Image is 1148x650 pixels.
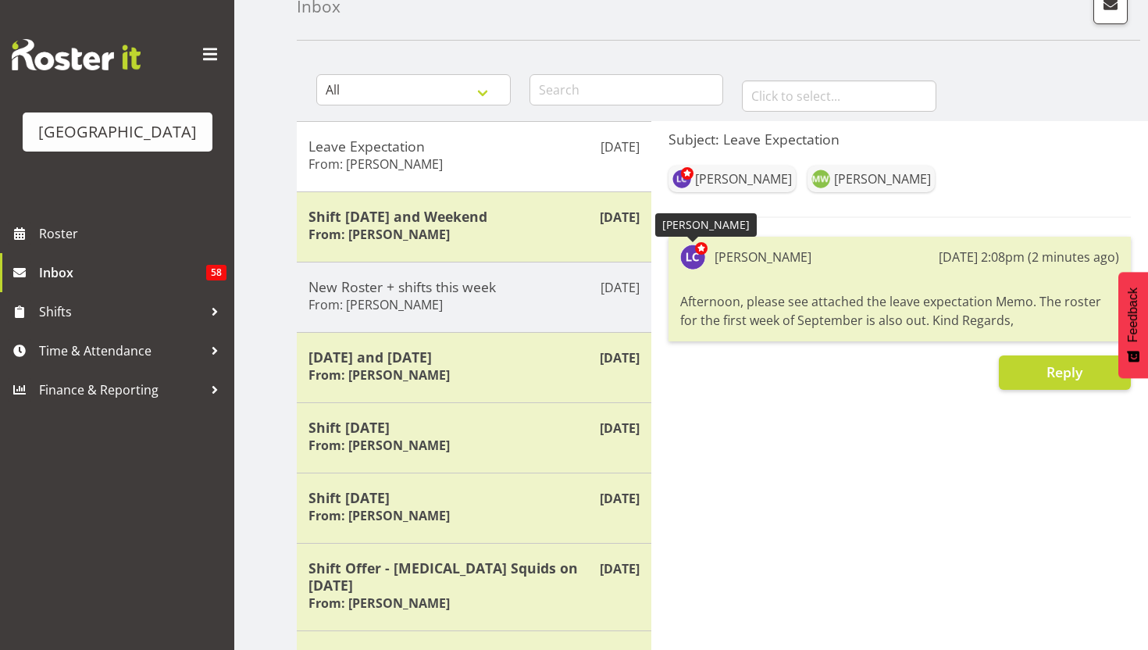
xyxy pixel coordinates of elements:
span: Reply [1046,362,1082,381]
p: [DATE] [600,559,640,578]
h5: Leave Expectation [308,137,640,155]
span: Feedback [1126,287,1140,342]
h5: [DATE] and [DATE] [308,348,640,366]
h6: From: [PERSON_NAME] [308,297,443,312]
span: Shifts [39,300,203,323]
span: Inbox [39,261,206,284]
div: [PERSON_NAME] [715,248,811,266]
h5: Shift [DATE] [308,489,640,506]
img: maddie-wills8738.jpg [811,170,830,188]
span: 58 [206,265,226,280]
input: Search [529,74,724,105]
input: Click to select... [742,80,936,112]
p: [DATE] [600,489,640,508]
div: [PERSON_NAME] [695,170,792,188]
h6: From: [PERSON_NAME] [308,227,450,242]
p: [DATE] [601,278,640,297]
span: Time & Attendance [39,339,203,362]
p: [DATE] [600,208,640,227]
h5: Shift Offer - [MEDICAL_DATA] Squids on [DATE] [308,559,640,594]
span: Roster [39,222,226,245]
img: laurie-cook11580.jpg [680,245,705,270]
span: Finance & Reporting [39,378,203,402]
h6: From: [PERSON_NAME] [308,367,450,383]
img: Rosterit website logo [12,39,141,70]
h6: From: [PERSON_NAME] [308,508,450,523]
button: Feedback - Show survey [1118,272,1148,378]
div: [PERSON_NAME] [834,170,931,188]
img: laurie-cook11580.jpg [672,170,691,188]
h6: From: [PERSON_NAME] [308,156,443,172]
p: [DATE] [600,348,640,367]
div: Afternoon, please see attached the leave expectation Memo. The roster for the first week of Septe... [680,288,1119,334]
div: [GEOGRAPHIC_DATA] [38,120,197,144]
div: [DATE] 2:08pm (2 minutes ago) [939,248,1119,266]
h5: Shift [DATE] and Weekend [308,208,640,225]
h6: From: [PERSON_NAME] [308,437,450,453]
p: [DATE] [600,419,640,437]
h5: Shift [DATE] [308,419,640,436]
button: Reply [999,355,1131,390]
h6: From: [PERSON_NAME] [308,595,450,611]
p: [DATE] [601,137,640,156]
h5: Subject: Leave Expectation [668,130,1131,148]
h5: New Roster + shifts this week [308,278,640,295]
